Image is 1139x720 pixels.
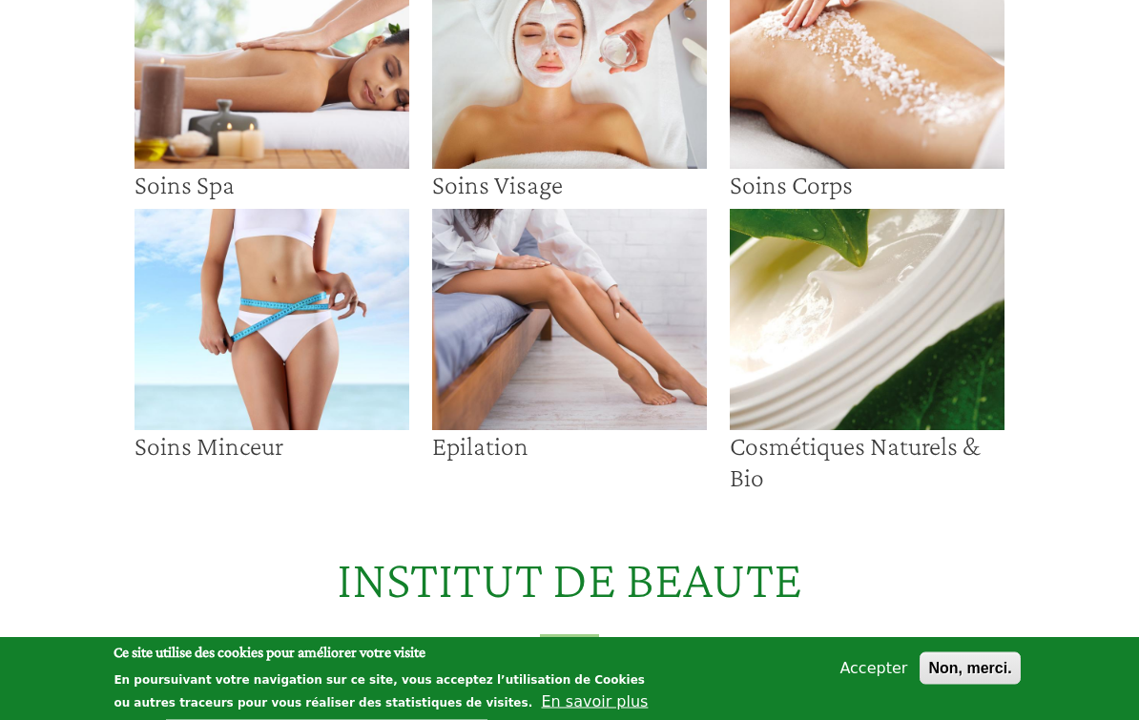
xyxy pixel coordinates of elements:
[432,170,707,202] h3: Soins Visage
[730,210,1004,431] img: Cosmétiques Naturels & Bio
[135,170,409,202] h3: Soins Spa
[432,431,707,463] h3: Epilation
[832,657,915,680] button: Accepter
[114,642,660,663] h2: Ce site utilise des cookies pour améliorer votre visite
[135,431,409,463] h3: Soins Minceur
[11,548,1128,641] h2: INSTITUT DE BEAUTE
[432,210,707,431] img: Epilation
[730,431,1004,495] h3: Cosmétiques Naturels & Bio
[135,210,409,431] img: Soins Minceur
[114,673,645,710] p: En poursuivant votre navigation sur ce site, vous acceptez l’utilisation de Cookies ou autres tra...
[541,690,648,713] button: En savoir plus
[920,652,1020,685] button: Non, merci.
[730,170,1004,202] h3: Soins Corps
